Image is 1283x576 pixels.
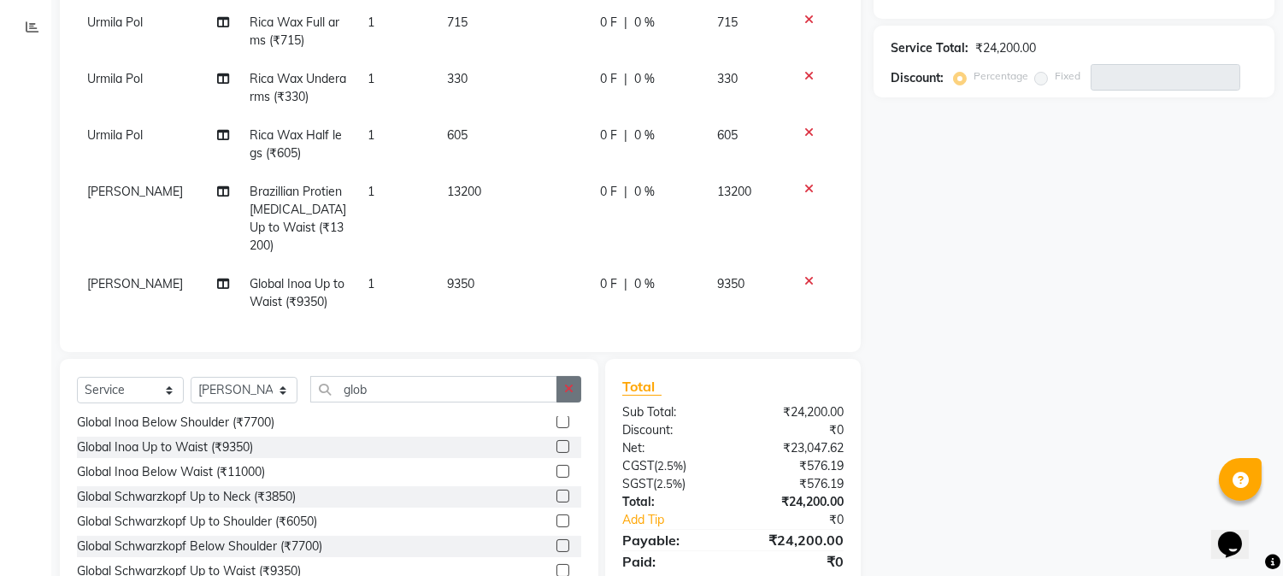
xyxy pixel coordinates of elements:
span: 715 [447,15,468,30]
span: SGST [622,476,653,491]
span: Urmila Pol [87,15,143,30]
span: 0 % [634,70,655,88]
span: Rica Wax Underarms (₹330) [250,71,346,104]
div: Payable: [609,530,733,550]
div: ₹576.19 [733,457,857,475]
div: Sub Total: [609,403,733,421]
span: 0 F [600,126,617,144]
div: ₹576.19 [733,475,857,493]
span: 1 [368,184,375,199]
span: 1 [368,276,375,291]
span: Total [622,378,662,396]
span: 0 % [634,183,655,201]
div: Global Inoa Up to Waist (₹9350) [77,438,253,456]
a: Add Tip [609,511,754,529]
div: Global Schwarzkopf Up to Neck (₹3850) [77,488,296,506]
div: Paid: [609,551,733,572]
span: 330 [717,71,738,86]
div: ₹0 [733,551,857,572]
span: 330 [447,71,468,86]
span: Rica Wax Full arms (₹715) [250,15,339,48]
span: 0 F [600,275,617,293]
iframe: chat widget [1211,508,1266,559]
span: | [624,275,627,293]
div: Global Inoa Below Shoulder (₹7700) [77,414,274,432]
span: Rica Wax Half legs (₹605) [250,127,342,161]
div: ₹24,200.00 [733,493,857,511]
span: 0 F [600,14,617,32]
span: [PERSON_NAME] [87,184,183,199]
span: 0 F [600,70,617,88]
div: ( ) [609,475,733,493]
label: Fixed [1055,68,1080,84]
span: 605 [447,127,468,143]
span: 13200 [717,184,751,199]
div: ₹0 [754,511,857,529]
span: Brazillian Protien [MEDICAL_DATA] Up to Waist (₹13200) [250,184,346,253]
span: 0 % [634,14,655,32]
div: Net: [609,439,733,457]
span: 0 F [600,183,617,201]
div: ( ) [609,457,733,475]
span: 715 [717,15,738,30]
span: CGST [622,458,654,473]
span: 1 [368,15,375,30]
div: Global Inoa Below Waist (₹11000) [77,463,265,481]
span: 0 % [634,126,655,144]
div: Global Schwarzkopf Below Shoulder (₹7700) [77,538,322,555]
span: | [624,70,627,88]
span: 2.5% [657,459,683,473]
span: | [624,183,627,201]
span: 0 % [634,275,655,293]
label: Percentage [974,68,1028,84]
span: 1 [368,127,375,143]
span: | [624,14,627,32]
span: 9350 [717,276,744,291]
input: Search or Scan [310,376,557,403]
span: | [624,126,627,144]
span: Urmila Pol [87,71,143,86]
div: Service Total: [891,39,968,57]
span: 2.5% [656,477,682,491]
div: Discount: [891,69,944,87]
div: ₹24,200.00 [733,403,857,421]
span: 1 [368,71,375,86]
div: Total: [609,493,733,511]
span: 13200 [447,184,481,199]
div: Discount: [609,421,733,439]
span: 605 [717,127,738,143]
span: Global Inoa Up to Waist (₹9350) [250,276,344,309]
div: ₹23,047.62 [733,439,857,457]
div: ₹24,200.00 [975,39,1036,57]
div: ₹24,200.00 [733,530,857,550]
span: 9350 [447,276,474,291]
div: ₹0 [733,421,857,439]
span: [PERSON_NAME] [87,276,183,291]
div: Global Schwarzkopf Up to Shoulder (₹6050) [77,513,317,531]
span: Urmila Pol [87,127,143,143]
